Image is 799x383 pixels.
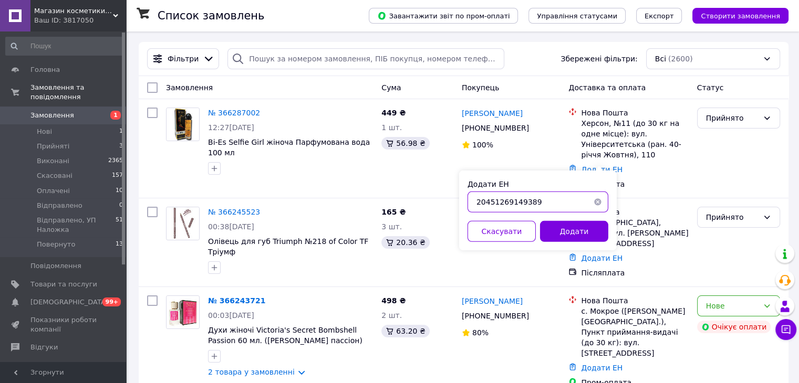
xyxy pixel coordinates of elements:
[381,123,402,132] span: 1 шт.
[208,138,370,157] a: Bi-Es Selfie Girl жіноча Парфумована вода 100 мл
[381,236,429,249] div: 20.36 ₴
[167,108,199,141] img: Фото товару
[587,191,608,212] button: Очистить
[5,37,124,56] input: Пошук
[540,221,608,242] button: Додати
[636,8,682,24] button: Експорт
[468,221,536,242] button: Скасувати
[701,12,780,20] span: Створити замовлення
[468,180,509,188] label: Додати ЕН
[462,124,529,132] span: [PHONE_NUMBER]
[208,237,368,256] a: Олівець для губ Triumph №218 of Color TF Тріумф
[462,312,529,320] span: [PHONE_NUMBER]
[119,201,123,210] span: 0
[30,65,60,75] span: Головна
[581,217,688,249] div: [GEOGRAPHIC_DATA], 65123, вул. [PERSON_NAME][STREET_ADDRESS]
[167,296,199,328] img: Фото товару
[30,297,108,307] span: [DEMOGRAPHIC_DATA]
[581,295,688,306] div: Нова Пошта
[208,208,260,216] a: № 366245523
[692,8,788,24] button: Створити замовлення
[30,83,126,102] span: Замовлення та повідомлення
[208,296,265,305] a: № 366243721
[462,296,523,306] a: [PERSON_NAME]
[462,108,523,119] a: [PERSON_NAME]
[682,11,788,19] a: Створити замовлення
[381,222,402,231] span: 3 шт.
[208,123,254,132] span: 12:27[DATE]
[37,156,69,166] span: Виконані
[30,361,59,370] span: Покупці
[102,297,121,306] span: 99+
[37,127,52,136] span: Нові
[37,142,69,151] span: Прийняті
[581,179,688,189] div: Післяплата
[537,12,617,20] span: Управління статусами
[381,137,429,150] div: 56.98 ₴
[119,127,123,136] span: 1
[166,108,200,141] a: Фото товару
[30,280,97,289] span: Товари та послуги
[208,368,295,376] a: 2 товара у замовленні
[581,108,688,118] div: Нова Пошта
[30,315,97,334] span: Показники роботи компанії
[568,83,646,92] span: Доставка та оплата
[37,240,75,249] span: Повернуто
[668,55,693,63] span: (2600)
[775,319,796,340] button: Чат з покупцем
[208,222,254,231] span: 00:38[DATE]
[167,207,199,240] img: Фото товару
[528,8,626,24] button: Управління статусами
[168,54,199,64] span: Фільтри
[208,311,254,320] span: 00:03[DATE]
[30,111,74,120] span: Замовлення
[581,364,622,372] a: Додати ЕН
[208,109,260,117] a: № 366287002
[655,54,666,64] span: Всі
[462,83,499,92] span: Покупець
[381,208,406,216] span: 165 ₴
[119,142,123,151] span: 3
[34,16,126,25] div: Ваш ID: 3817050
[697,83,724,92] span: Статус
[30,261,81,271] span: Повідомлення
[369,8,518,24] button: Завантажити звіт по пром-оплаті
[227,48,504,69] input: Пошук за номером замовлення, ПІБ покупця, номером телефону, Email, номером накладної
[706,211,759,223] div: Прийнято
[381,325,429,337] div: 63.20 ₴
[158,9,264,22] h1: Список замовлень
[166,83,213,92] span: Замовлення
[381,296,406,305] span: 498 ₴
[112,171,123,180] span: 157
[30,343,58,352] span: Відгуки
[706,112,759,124] div: Прийнято
[706,300,759,312] div: Нове
[581,268,688,278] div: Післяплата
[110,111,121,120] span: 1
[581,165,622,174] a: Додати ЕН
[108,156,123,166] span: 2365
[561,54,637,64] span: Збережені фільтри:
[37,186,70,196] span: Оплачені
[472,141,493,149] span: 100%
[581,207,688,217] div: Укрпошта
[381,109,406,117] span: 449 ₴
[116,186,123,196] span: 10
[697,321,771,333] div: Очікує оплати
[581,306,688,358] div: с. Мокрое ([PERSON_NAME][GEOGRAPHIC_DATA].), Пункт приймання-видачі (до 30 кг): вул. [STREET_ADDR...
[472,328,489,337] span: 80%
[116,216,123,235] span: 51
[208,326,362,345] a: Духи жіночі Victoria's Secret Bombshell Passion 60 мл. ([PERSON_NAME] пассіон)
[166,295,200,329] a: Фото товару
[37,201,82,210] span: Відправлено
[645,12,674,20] span: Експорт
[581,118,688,160] div: Херсон, №11 (до 30 кг на одне місце): вул. Університетська (ран. 40-річчя Жовтня), 110
[581,254,622,262] a: Додати ЕН
[166,207,200,240] a: Фото товару
[116,240,123,249] span: 13
[37,216,116,235] span: Відправлено, УП Наложка
[34,6,113,16] span: Магазин косметики та парфумерії "FAЙNA.BEAUTY"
